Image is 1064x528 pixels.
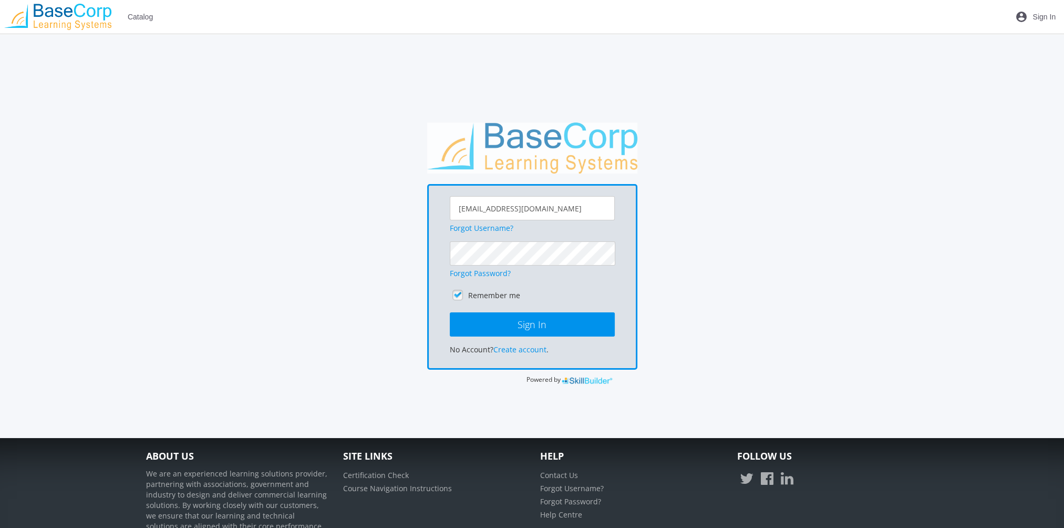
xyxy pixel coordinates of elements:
[450,196,615,220] input: Username
[540,451,721,462] h4: Help
[450,268,511,278] a: Forgot Password?
[526,375,560,384] span: Powered by
[146,451,327,462] h4: About Us
[1032,7,1056,26] span: Sign In
[450,312,615,337] button: Sign In
[343,470,409,480] a: Certification Check
[128,7,153,26] span: Catalog
[343,451,524,462] h4: Site Links
[450,344,549,354] span: No Account? .
[468,290,520,301] label: Remember me
[343,483,452,493] a: Course Navigation Instructions
[737,451,918,462] h4: Follow Us
[540,483,604,493] a: Forgot Username?
[562,375,613,385] img: SkillBuilder
[540,496,601,506] a: Forgot Password?
[540,470,578,480] a: Contact Us
[450,223,513,233] a: Forgot Username?
[493,344,546,354] a: Create account
[1015,11,1028,23] mat-icon: account_circle
[540,510,582,520] a: Help Centre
